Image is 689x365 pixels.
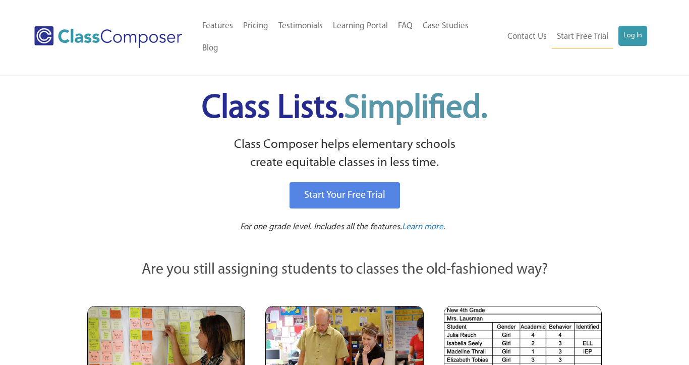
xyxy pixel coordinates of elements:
[328,15,393,37] a: Learning Portal
[87,259,602,281] p: Are you still assigning students to classes the old-fashioned way?
[618,26,647,46] a: Log In
[552,26,613,48] a: Start Free Trial
[344,92,487,125] span: Simplified.
[402,221,445,234] a: Learn more.
[34,26,182,48] img: Class Composer
[290,182,400,208] a: Start Your Free Trial
[499,26,647,48] nav: Header Menu
[502,26,552,48] a: Contact Us
[197,15,238,37] a: Features
[273,15,328,37] a: Testimonials
[402,223,445,231] span: Learn more.
[202,92,487,125] span: Class Lists.
[418,15,474,37] a: Case Studies
[304,190,385,200] span: Start Your Free Trial
[86,136,603,173] p: Class Composer helps elementary schools create equitable classes in less time.
[240,223,402,231] span: For one grade level. Includes all the features.
[197,15,500,60] nav: Header Menu
[238,15,273,37] a: Pricing
[393,15,418,37] a: FAQ
[197,37,223,60] a: Blog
